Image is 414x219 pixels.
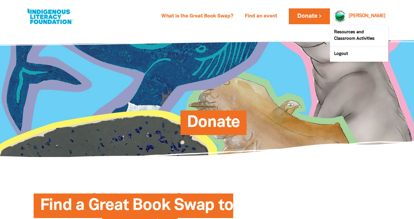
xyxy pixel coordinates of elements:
[349,14,386,18] a: [PERSON_NAME]
[289,8,330,24] a: Donate
[241,11,281,22] a: Find an event
[158,11,237,22] a: What is the Great Book Swap?
[330,47,388,62] a: Logout
[330,25,388,47] a: Resources and Classroom Activities
[187,115,240,135] span: Donate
